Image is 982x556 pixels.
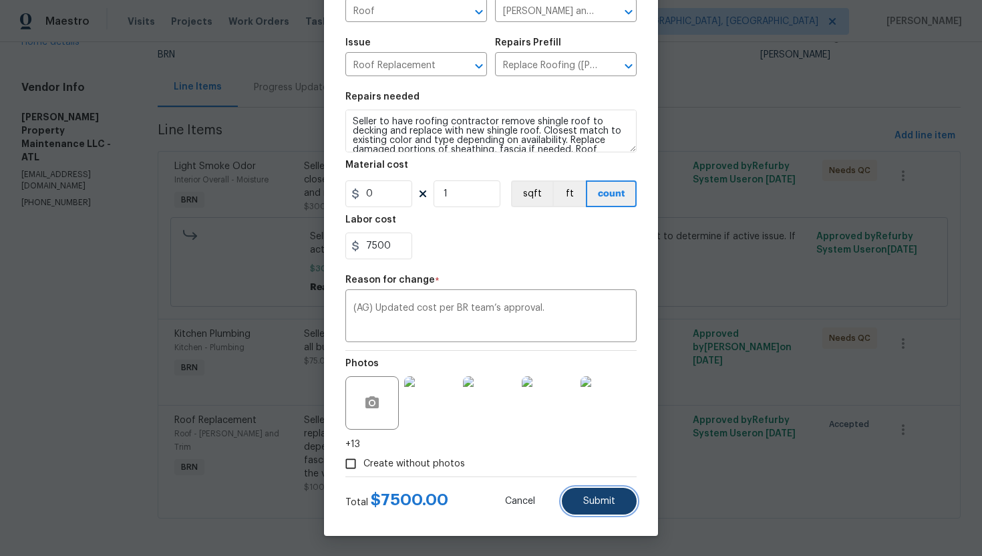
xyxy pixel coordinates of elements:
[495,38,561,47] h5: Repairs Prefill
[363,457,465,471] span: Create without photos
[583,497,615,507] span: Submit
[552,180,586,207] button: ft
[371,492,448,508] span: $ 7500.00
[353,303,629,331] textarea: (AG) Updated cost per BR team’s approval.
[619,57,638,76] button: Open
[470,57,488,76] button: Open
[345,160,408,170] h5: Material cost
[470,3,488,21] button: Open
[484,488,556,515] button: Cancel
[345,275,435,285] h5: Reason for change
[345,493,448,509] div: Total
[562,488,637,515] button: Submit
[511,180,552,207] button: sqft
[586,180,637,207] button: count
[345,110,637,152] textarea: Seller to have roofing contractor remove shingle roof to decking and replace with new shingle roo...
[345,215,396,225] h5: Labor cost
[505,497,535,507] span: Cancel
[619,3,638,21] button: Open
[345,38,371,47] h5: Issue
[345,438,360,451] span: +13
[345,92,420,102] h5: Repairs needed
[345,359,379,368] h5: Photos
